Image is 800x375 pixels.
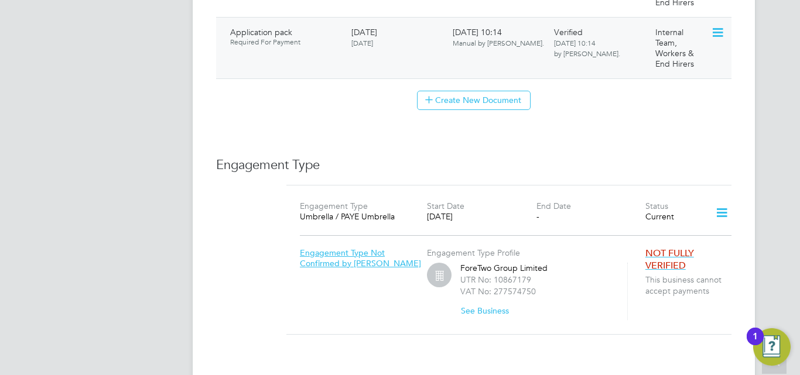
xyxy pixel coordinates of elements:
span: Engagement Type Not Confirmed by [PERSON_NAME] [300,247,421,269]
div: - [536,211,645,222]
div: Umbrella / PAYE Umbrella [300,211,409,222]
label: Status [645,201,668,211]
div: 1 [753,336,758,352]
button: Open Resource Center, 1 new notification [753,328,791,366]
span: Required For Payment [230,37,342,47]
div: Current [645,211,700,222]
label: VAT No: 277574750 [460,286,536,297]
span: [DATE] [351,38,373,47]
button: See Business [460,301,518,320]
div: [DATE] [427,211,536,222]
label: End Date [536,201,571,211]
span: [DATE] 10:14 by [PERSON_NAME]. [554,38,620,58]
label: Start Date [427,201,464,211]
label: Engagement Type [300,201,368,211]
button: Create New Document [417,91,531,109]
span: Application pack [230,27,292,37]
span: NOT FULLY VERIFIED [645,247,694,271]
span: This business cannot accept payments [645,274,736,295]
div: ForeTwo Group Limited [460,263,613,320]
span: [DATE] [351,27,377,37]
h3: Engagement Type [216,157,731,174]
span: [DATE] 10:14 [453,27,544,48]
span: Verified [554,27,583,37]
label: Engagement Type Profile [427,247,520,258]
span: Internal Team, Workers & End Hirers [655,27,694,70]
label: UTR No: 10867179 [460,274,531,285]
span: Manual by [PERSON_NAME]. [453,38,544,47]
